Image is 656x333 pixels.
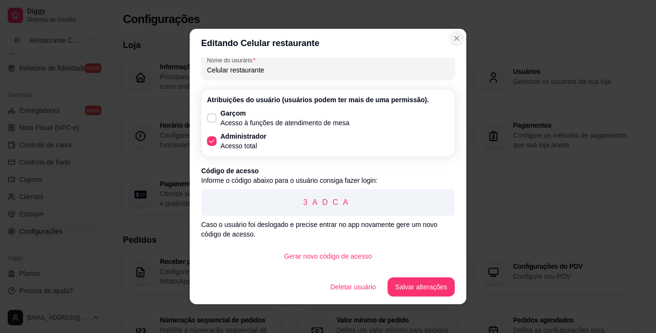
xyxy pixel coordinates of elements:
[220,131,267,141] p: Administrador
[201,176,455,185] p: Informe o código abaixo para o usuário consiga fazer login:
[207,65,449,75] input: Nome do usurário
[201,166,455,176] p: Código de acesso
[209,197,447,208] p: 3ADCA
[449,31,464,46] button: Close
[220,108,350,118] p: Garçom
[277,247,380,266] button: Gerar novo código de acesso
[207,95,449,105] p: Atribuições do usuário (usuários podem ter mais de uma permissão).
[323,277,384,297] button: Deletar usuário
[201,220,455,239] p: Caso o usuário foi deslogado e precise entrar no app novamente gere um novo código de acesso.
[190,29,466,58] header: Editando Celular restaurante
[220,118,350,128] p: Acesso à funções de atendimento de mesa
[388,277,455,297] button: Salvar alterações
[220,141,267,151] p: Acesso total
[207,56,259,64] label: Nome do usurário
